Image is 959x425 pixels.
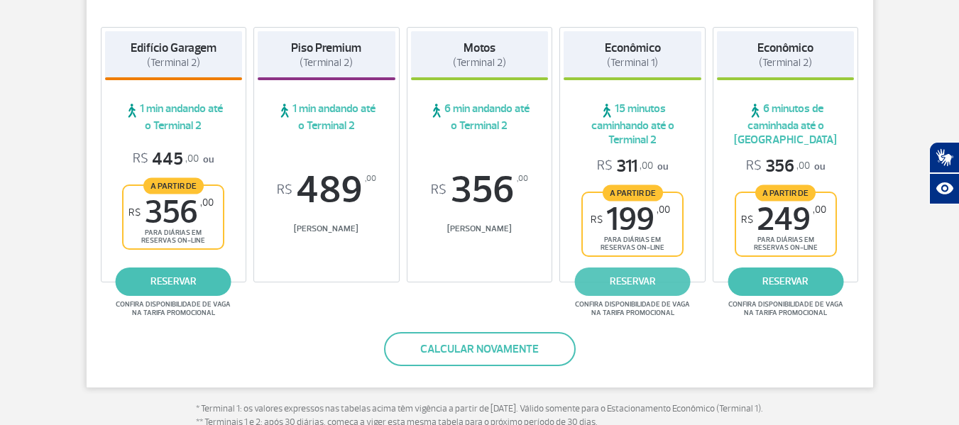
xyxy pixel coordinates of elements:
[597,155,653,177] span: 311
[741,204,826,236] span: 249
[453,56,506,70] span: (Terminal 2)
[755,184,816,201] span: A partir de
[411,171,549,209] span: 356
[813,204,826,216] sup: ,00
[657,204,670,216] sup: ,00
[464,40,495,55] strong: Motos
[258,101,395,133] span: 1 min andando até o Terminal 2
[759,56,812,70] span: (Terminal 2)
[603,184,663,201] span: A partir de
[143,177,204,194] span: A partir de
[929,142,959,204] div: Plugin de acessibilidade da Hand Talk.
[605,40,661,55] strong: Econômico
[726,300,845,317] span: Confira disponibilidade de vaga na tarifa promocional
[728,267,843,296] a: reservar
[384,332,576,366] button: Calcular novamente
[147,56,200,70] span: (Terminal 2)
[564,101,701,147] span: 15 minutos caminhando até o Terminal 2
[131,40,217,55] strong: Edifício Garagem
[431,182,446,198] sup: R$
[746,155,825,177] p: ou
[136,228,211,245] span: para diárias em reservas on-line
[575,267,691,296] a: reservar
[591,214,603,226] sup: R$
[128,206,141,219] sup: R$
[128,197,214,228] span: 356
[597,155,668,177] p: ou
[105,101,243,133] span: 1 min andando até o Terminal 2
[277,182,292,198] sup: R$
[591,204,670,236] span: 199
[607,56,658,70] span: (Terminal 1)
[133,148,214,170] p: ou
[517,171,528,187] sup: ,00
[200,197,214,209] sup: ,00
[595,236,670,252] span: para diárias em reservas on-line
[411,223,549,234] span: [PERSON_NAME]
[757,40,813,55] strong: Econômico
[411,101,549,133] span: 6 min andando até o Terminal 2
[929,142,959,173] button: Abrir tradutor de língua de sinais.
[741,214,753,226] sup: R$
[365,171,376,187] sup: ,00
[748,236,823,252] span: para diárias em reservas on-line
[929,173,959,204] button: Abrir recursos assistivos.
[746,155,810,177] span: 356
[258,223,395,234] span: [PERSON_NAME]
[717,101,855,147] span: 6 minutos de caminhada até o [GEOGRAPHIC_DATA]
[114,300,233,317] span: Confira disponibilidade de vaga na tarifa promocional
[133,148,199,170] span: 445
[116,267,231,296] a: reservar
[573,300,692,317] span: Confira disponibilidade de vaga na tarifa promocional
[300,56,353,70] span: (Terminal 2)
[291,40,361,55] strong: Piso Premium
[258,171,395,209] span: 489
